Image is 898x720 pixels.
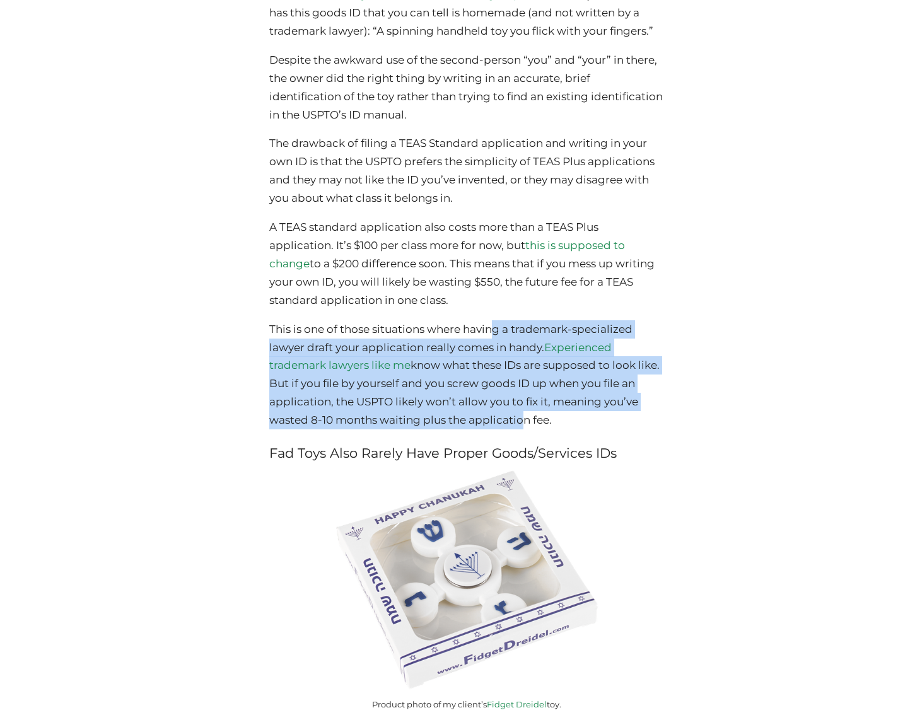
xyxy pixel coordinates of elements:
[269,320,665,429] p: This is one of those situations where having a trademark-specialized lawyer draft your applicatio...
[269,440,665,467] h3: Fad Toys Also Rarely Have Proper Goods/Services IDs
[487,699,547,709] a: Fidget Dreidel
[269,134,665,207] p: The drawback of filing a TEAS Standard application and writing in your own ID is that the USPTO p...
[330,695,603,714] figcaption: Product photo of my client’s toy.
[269,239,625,270] a: this is supposed to change
[269,51,665,124] p: Despite the awkward use of the second-person “you” and “your” in there, the owner did the right t...
[269,218,665,310] p: A TEAS standard application also costs more than a TEAS Plus application. It’s $100 per class mor...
